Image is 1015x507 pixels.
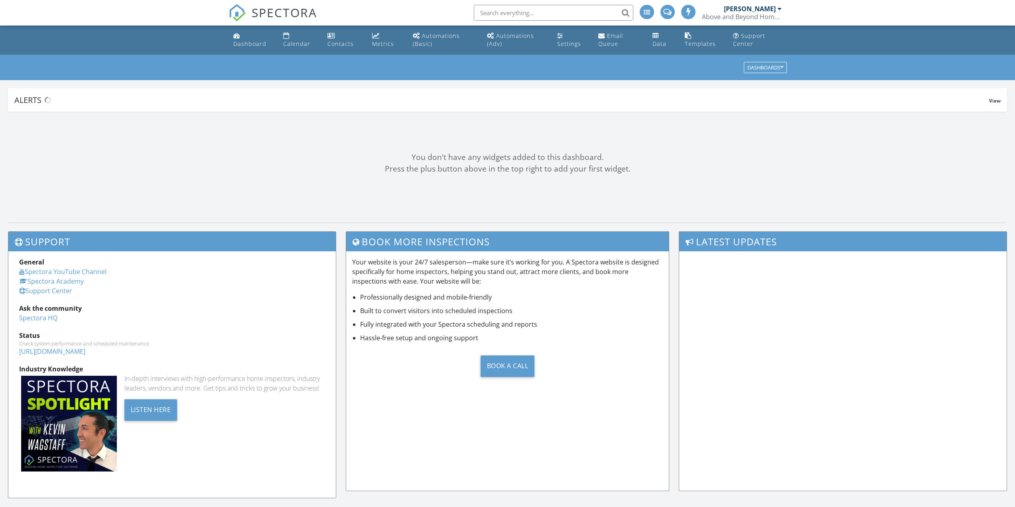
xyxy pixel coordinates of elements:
h3: Latest Updates [679,232,1007,251]
a: Templates [682,29,723,51]
span: SPECTORA [252,4,317,21]
div: Settings [557,40,581,47]
a: Email Queue [595,29,643,51]
a: Dashboard [230,29,274,51]
div: Above and Beyond Home Solutions, LLC [702,13,782,21]
div: Dashboard [233,40,266,47]
div: Check system performance and scheduled maintenance. [19,340,325,347]
div: Book a Call [481,355,535,377]
div: Alerts [14,95,989,105]
a: Metrics [369,29,403,51]
a: Support Center [19,286,72,295]
div: Status [19,331,325,340]
div: Automations (Basic) [413,32,460,47]
img: Spectoraspolightmain [21,376,117,471]
a: Book a Call [352,349,663,383]
div: Industry Knowledge [19,364,325,374]
li: Professionally designed and mobile-friendly [360,292,663,302]
input: Search everything... [474,5,633,21]
span: View [989,97,1001,104]
h3: Support [8,232,336,251]
a: Spectora YouTube Channel [19,267,106,276]
div: Dashboards [747,65,783,71]
p: Your website is your 24/7 salesperson—make sure it’s working for you. A Spectora website is desig... [352,257,663,286]
div: Email Queue [598,32,623,47]
li: Built to convert visitors into scheduled inspections [360,306,663,316]
a: Settings [554,29,589,51]
div: Contacts [327,40,354,47]
div: Ask the community [19,304,325,313]
a: Spectora Academy [19,277,84,286]
div: Press the plus button above in the top right to add your first widget. [8,163,1007,175]
a: Automations (Basic) [410,29,477,51]
div: Calendar [283,40,310,47]
h3: Book More Inspections [346,232,669,251]
div: Support Center [733,32,765,47]
div: Data [652,40,666,47]
strong: General [19,258,44,266]
div: In-depth interviews with high-performance home inspectors, industry leaders, vendors and more. Ge... [124,374,325,393]
div: Automations (Adv) [487,32,534,47]
a: Contacts [324,29,363,51]
a: Automations (Advanced) [484,29,548,51]
div: [PERSON_NAME] [724,5,776,13]
a: Calendar [280,29,318,51]
div: Templates [685,40,716,47]
button: Dashboards [744,62,787,73]
a: SPECTORA [229,11,317,28]
a: Data [649,29,675,51]
a: Support Center [730,29,785,51]
a: Spectora HQ [19,314,57,322]
img: The Best Home Inspection Software - Spectora [229,4,246,22]
div: Listen Here [124,399,177,421]
div: You don't have any widgets added to this dashboard. [8,152,1007,163]
div: Metrics [372,40,394,47]
a: [URL][DOMAIN_NAME] [19,347,85,356]
li: Hassle-free setup and ongoing support [360,333,663,343]
li: Fully integrated with your Spectora scheduling and reports [360,320,663,329]
a: Listen Here [124,405,177,414]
